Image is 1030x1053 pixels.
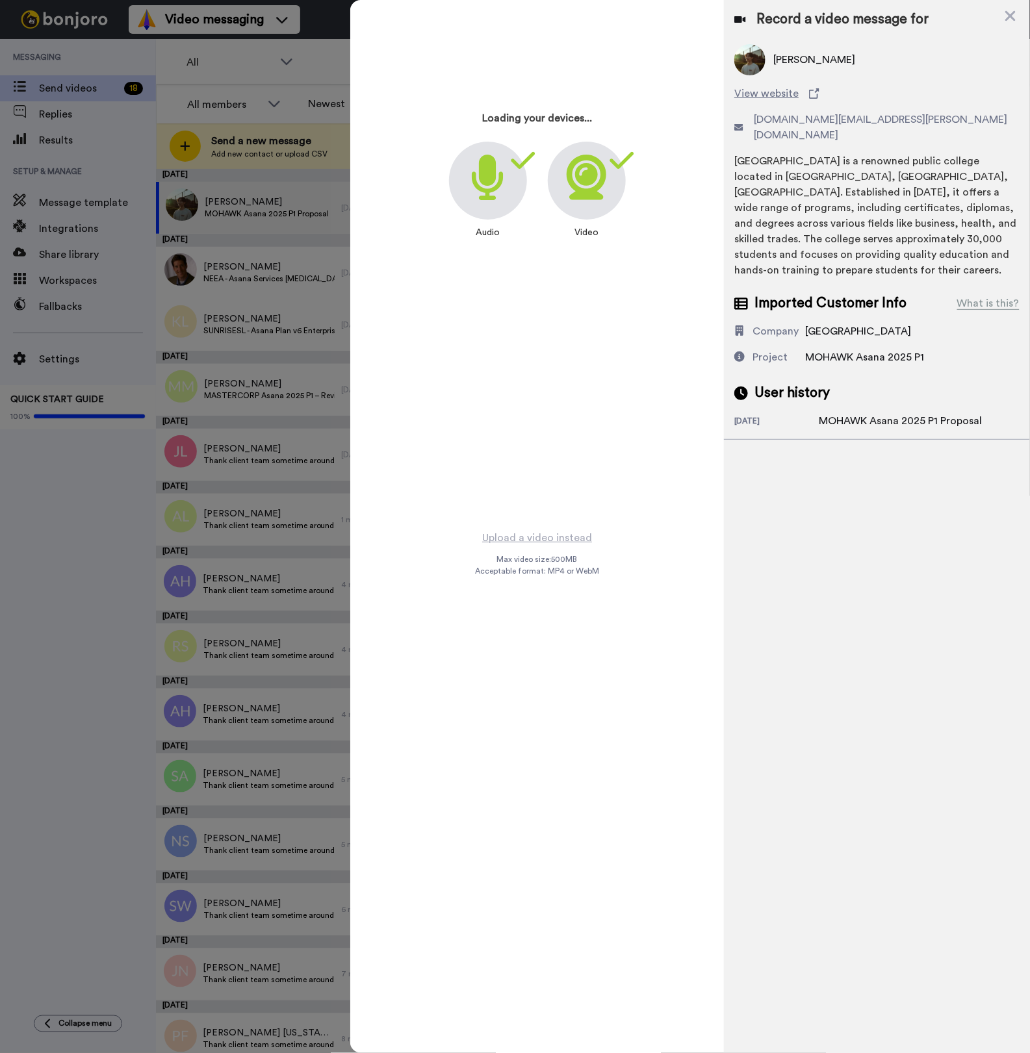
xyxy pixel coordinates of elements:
[482,113,592,125] h3: Loading your devices...
[734,86,1020,101] a: View website
[469,220,506,246] div: Audio
[806,326,912,336] span: [GEOGRAPHIC_DATA]
[478,529,596,546] button: Upload a video instead
[754,112,1020,143] span: [DOMAIN_NAME][EMAIL_ADDRESS][PERSON_NAME][DOMAIN_NAME]
[957,296,1020,311] div: What is this?
[753,349,788,365] div: Project
[753,324,799,339] div: Company
[754,294,907,313] span: Imported Customer Info
[819,413,982,429] div: MOHAWK Asana 2025 P1 Proposal
[734,416,819,429] div: [DATE]
[497,554,578,565] span: Max video size: 500 MB
[568,220,605,246] div: Video
[806,352,925,362] span: MOHAWK Asana 2025 P1
[475,566,599,576] span: Acceptable format: MP4 or WebM
[734,86,799,101] span: View website
[754,383,830,403] span: User history
[734,153,1020,278] div: [GEOGRAPHIC_DATA] is a renowned public college located in [GEOGRAPHIC_DATA], [GEOGRAPHIC_DATA], [...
